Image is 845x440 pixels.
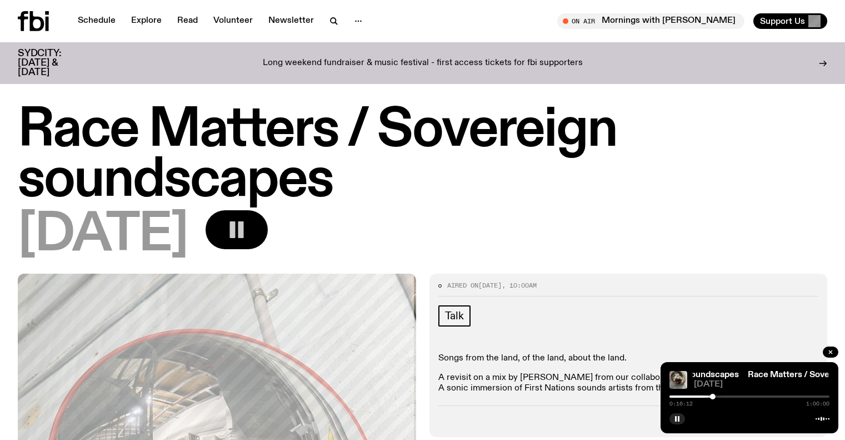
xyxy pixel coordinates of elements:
p: A revisit on a mix by [PERSON_NAME] from our collaboration with Koori Radio for Invasion Day. A s... [438,373,819,394]
span: Support Us [760,16,805,26]
span: [DATE] [478,281,502,290]
span: , 10:00am [502,281,537,290]
span: Aired on [447,281,478,290]
a: Race Matters / Sovereign soundscapes [582,370,739,379]
p: Long weekend fundraiser & music festival - first access tickets for fbi supporters [263,58,583,68]
a: Schedule [71,13,122,29]
span: Talk [445,310,464,322]
button: On AirMornings with [PERSON_NAME] [557,13,744,29]
a: Volunteer [207,13,259,29]
a: Newsletter [262,13,321,29]
span: [DATE] [694,380,829,389]
h1: Race Matters / Sovereign soundscapes [18,106,827,206]
a: Read [171,13,204,29]
img: A photo of the Race Matters team taken in a rear view or "blindside" mirror. A bunch of people of... [669,371,687,389]
a: Explore [124,13,168,29]
p: Songs from the land, of the land, about the land. [438,353,819,364]
span: [DATE] [18,210,188,260]
h3: SYDCITY: [DATE] & [DATE] [18,49,89,77]
span: 1:00:00 [806,401,829,407]
button: Support Us [753,13,827,29]
span: 0:16:12 [669,401,693,407]
a: Talk [438,305,471,327]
